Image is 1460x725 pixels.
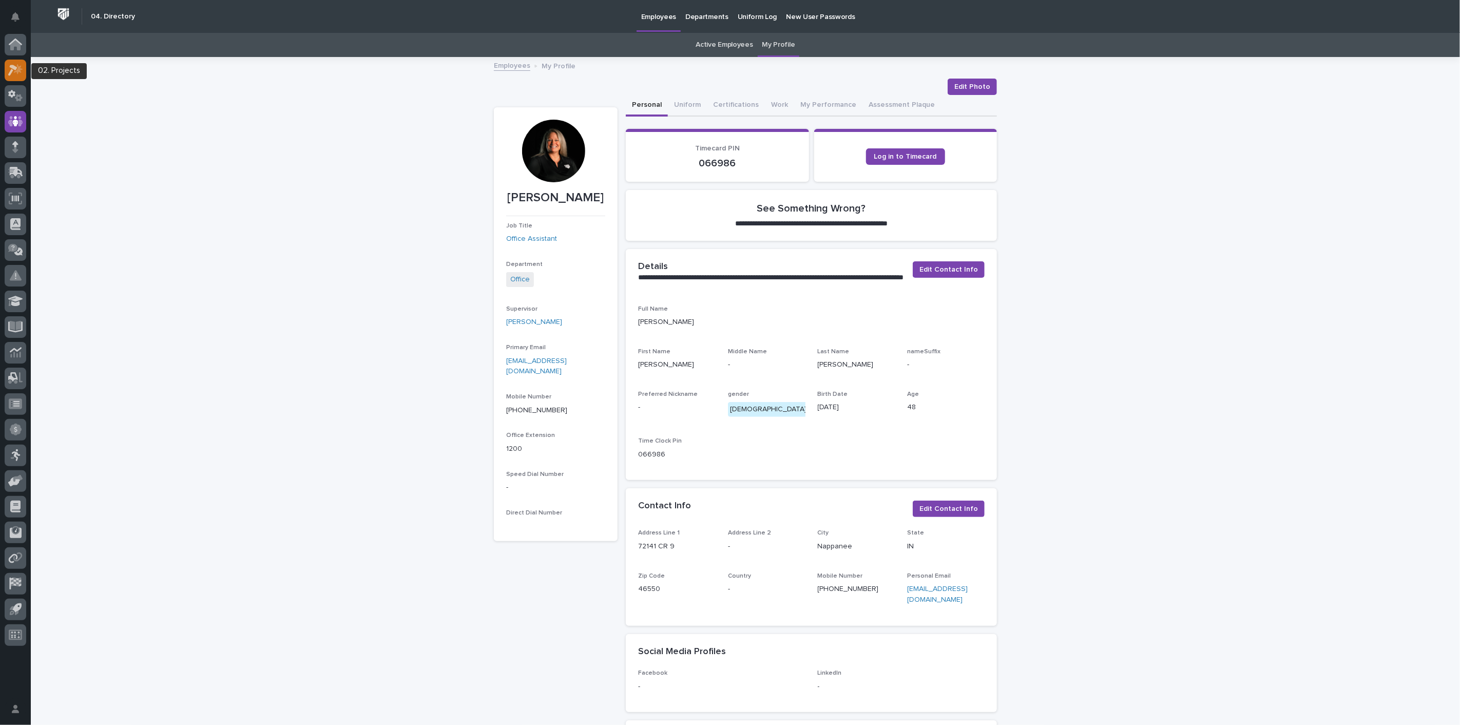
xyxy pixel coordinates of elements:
[919,504,978,514] span: Edit Contact Info
[506,223,532,229] span: Job Title
[506,407,567,414] a: [PHONE_NUMBER]
[54,5,73,24] img: Workspace Logo
[913,261,985,278] button: Edit Contact Info
[919,264,978,275] span: Edit Contact Info
[818,402,895,413] p: [DATE]
[506,306,537,312] span: Supervisor
[506,345,546,351] span: Primary Email
[506,357,567,375] a: [EMAIL_ADDRESS][DOMAIN_NAME]
[794,95,862,117] button: My Performance
[907,391,919,397] span: Age
[818,349,850,355] span: Last Name
[506,510,562,516] span: Direct Dial Number
[907,402,985,413] p: 48
[907,530,924,536] span: State
[695,145,740,152] span: Timecard PIN
[728,530,771,536] span: Address Line 2
[696,33,753,57] a: Active Employees
[728,359,805,370] p: -
[638,681,805,692] p: -
[506,234,557,244] a: Office Assistant
[728,573,751,579] span: Country
[638,438,682,444] span: Time Clock Pin
[907,359,985,370] p: -
[728,391,749,397] span: gender
[638,317,985,328] p: [PERSON_NAME]
[818,573,863,579] span: Mobile Number
[874,153,937,160] span: Log in to Timecard
[954,82,990,92] span: Edit Photo
[818,541,895,552] p: Nappanee
[506,432,555,438] span: Office Extension
[638,646,726,658] h2: Social Media Profiles
[506,261,543,268] span: Department
[506,394,551,400] span: Mobile Number
[638,670,667,676] span: Facebook
[506,471,564,478] span: Speed Dial Number
[638,306,668,312] span: Full Name
[506,444,605,454] p: 1200
[13,12,26,29] div: Notifications
[5,6,26,28] button: Notifications
[638,584,716,595] p: 46550
[728,349,767,355] span: Middle Name
[762,33,795,57] a: My Profile
[638,530,680,536] span: Address Line 1
[728,402,809,417] div: [DEMOGRAPHIC_DATA]
[907,573,951,579] span: Personal Email
[948,79,997,95] button: Edit Photo
[506,317,562,328] a: [PERSON_NAME]
[866,148,945,165] a: Log in to Timecard
[818,359,895,370] p: [PERSON_NAME]
[638,359,716,370] p: [PERSON_NAME]
[907,349,940,355] span: nameSuffix
[862,95,941,117] button: Assessment Plaque
[907,585,968,603] a: [EMAIL_ADDRESS][DOMAIN_NAME]
[626,95,668,117] button: Personal
[638,261,668,273] h2: Details
[91,12,135,21] h2: 04. Directory
[818,585,879,593] a: [PHONE_NUMBER]
[728,541,805,552] p: -
[542,60,575,71] p: My Profile
[818,530,829,536] span: City
[757,202,866,215] h2: See Something Wrong?
[638,157,797,169] p: 066986
[638,402,716,413] p: -
[668,95,707,117] button: Uniform
[638,349,670,355] span: First Name
[818,670,842,676] span: LinkedIn
[510,274,530,285] a: Office
[707,95,765,117] button: Certifications
[494,59,530,71] a: Employees
[638,501,691,512] h2: Contact Info
[506,190,605,205] p: [PERSON_NAME]
[913,501,985,517] button: Edit Contact Info
[818,391,848,397] span: Birth Date
[907,541,985,552] p: IN
[765,95,794,117] button: Work
[728,584,805,595] p: -
[638,573,665,579] span: Zip Code
[638,449,716,460] p: 066986
[638,541,716,552] p: 72141 CR 9
[506,482,605,493] p: -
[818,681,985,692] p: -
[638,391,698,397] span: Preferred Nickname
